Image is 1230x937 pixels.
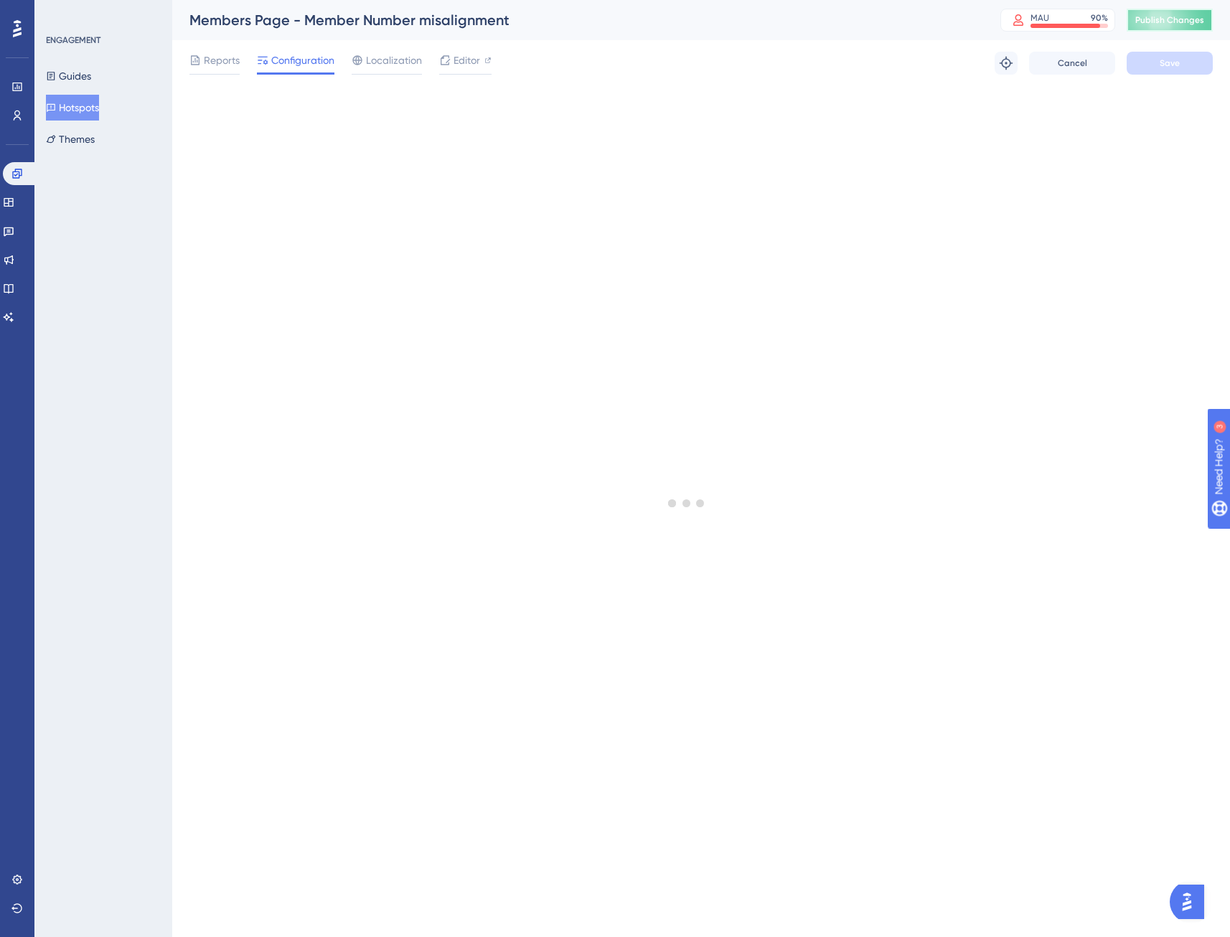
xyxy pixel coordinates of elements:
[1170,880,1213,923] iframe: UserGuiding AI Assistant Launcher
[46,95,99,121] button: Hotspots
[1127,52,1213,75] button: Save
[366,52,422,69] span: Localization
[46,34,100,46] div: ENGAGEMENT
[1058,57,1087,69] span: Cancel
[1029,52,1115,75] button: Cancel
[46,63,91,89] button: Guides
[1031,12,1049,24] div: MAU
[454,52,480,69] span: Editor
[34,4,90,21] span: Need Help?
[46,126,95,152] button: Themes
[1160,57,1180,69] span: Save
[1127,9,1213,32] button: Publish Changes
[271,52,334,69] span: Configuration
[1135,14,1204,26] span: Publish Changes
[1091,12,1108,24] div: 90 %
[100,7,104,19] div: 3
[189,10,964,30] div: Members Page - Member Number misalignment
[204,52,240,69] span: Reports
